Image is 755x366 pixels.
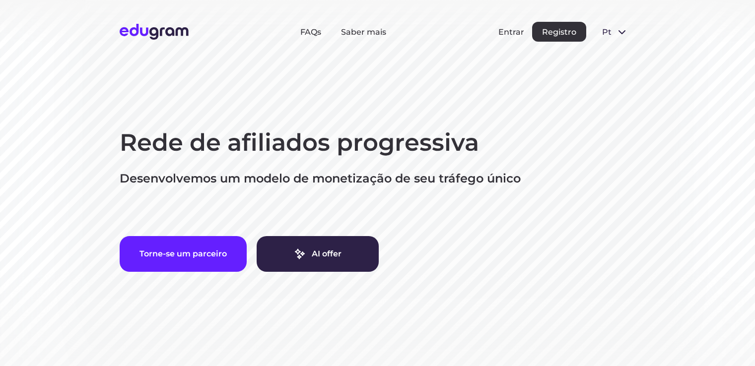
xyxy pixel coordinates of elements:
a: AI offer [257,236,379,272]
button: Entrar [498,27,524,37]
img: Edugram Logo [120,24,189,40]
button: Torne-se um parceiro [120,236,247,272]
p: Desenvolvemos um modelo de monetização de seu tráfego único [120,171,636,186]
span: pt [602,27,612,37]
button: Registro [532,22,586,42]
a: FAQs [300,27,321,37]
h1: Rede de afiliados progressiva [120,127,636,159]
button: pt [594,22,636,42]
a: Saber mais [341,27,386,37]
